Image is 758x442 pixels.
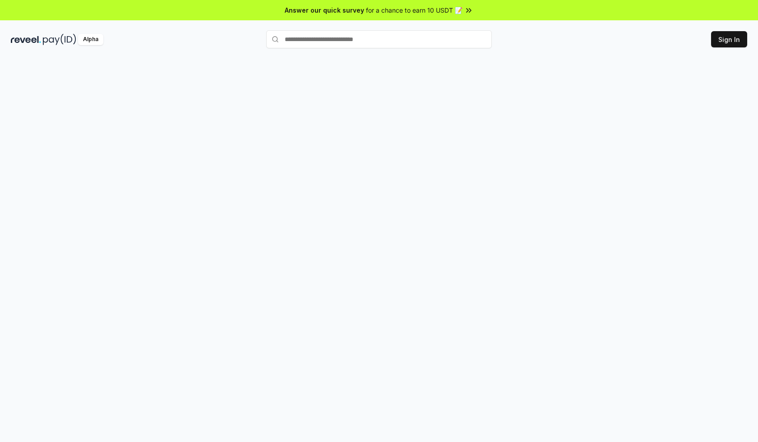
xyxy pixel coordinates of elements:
[11,34,41,45] img: reveel_dark
[711,31,747,47] button: Sign In
[285,5,364,15] span: Answer our quick survey
[366,5,462,15] span: for a chance to earn 10 USDT 📝
[78,34,103,45] div: Alpha
[43,34,76,45] img: pay_id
